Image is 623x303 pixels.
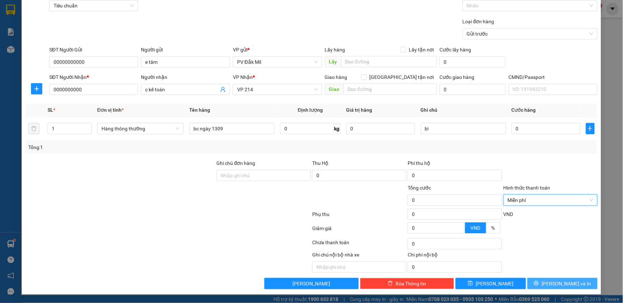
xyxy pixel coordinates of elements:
[408,159,502,170] div: Phí thu hộ
[18,11,57,38] strong: CÔNG TY TNHH [GEOGRAPHIC_DATA] 214 QL13 - P.26 - Q.BÌNH THẠNH - TP HCM 1900888606
[508,73,598,81] div: CMND/Passport
[440,56,506,68] input: Cước lấy hàng
[492,225,495,231] span: %
[298,107,323,113] span: Định lượng
[233,74,253,80] span: VP Nhận
[141,73,230,81] div: Người nhận
[534,281,539,286] span: printer
[7,16,16,33] img: logo
[456,278,526,289] button: save[PERSON_NAME]
[101,123,179,134] span: Hàng thông thường
[97,107,124,113] span: Đơn vị tính
[49,46,138,54] div: SĐT Người Gửi
[504,185,550,191] label: Hình thức thanh toán
[189,107,210,113] span: Tên hàng
[406,46,437,54] span: Lấy tận nơi
[31,83,42,94] button: plus
[28,143,241,151] div: Tổng: 1
[408,251,502,261] div: Chi phí nội bộ
[237,57,318,67] span: PV Đắk Mil
[367,73,437,81] span: [GEOGRAPHIC_DATA] tận nơi
[334,123,341,134] span: kg
[508,195,593,205] span: Miễn phí
[311,210,407,223] div: Phụ thu
[341,56,437,67] input: Dọc đường
[586,126,594,131] span: plus
[467,29,593,39] span: Gửi trước
[293,280,331,287] span: [PERSON_NAME]
[388,281,393,286] span: delete
[237,84,318,95] span: VP 214
[463,19,494,24] label: Loại đơn hàng
[325,47,345,52] span: Lấy hàng
[408,185,431,191] span: Tổng cước
[325,74,347,80] span: Giao hàng
[440,84,506,95] input: Cước giao hàng
[69,26,99,32] span: DM09250438
[312,251,406,261] div: Ghi chú nội bộ nhà xe
[24,49,41,53] span: PV Đắk Mil
[220,87,226,92] span: user-add
[471,225,481,231] span: VND
[440,47,471,52] label: Cước lấy hàng
[346,123,415,134] input: 0
[542,280,591,287] span: [PERSON_NAME] và In
[48,107,53,113] span: SL
[217,160,255,166] label: Ghi chú đơn hàng
[311,239,407,251] div: Chưa thanh toán
[468,281,473,286] span: save
[31,86,42,92] span: plus
[264,278,358,289] button: [PERSON_NAME]
[233,46,322,54] div: VP gửi
[54,0,134,11] span: Tiêu chuẩn
[312,261,406,273] input: Nhập ghi chú
[217,170,311,181] input: Ghi chú đơn hàng
[312,160,328,166] span: Thu Hộ
[189,123,275,134] input: VD: Bàn, Ghế
[344,84,437,95] input: Dọc đường
[528,278,598,289] button: printer[PERSON_NAME] và In
[49,73,138,81] div: SĐT Người Nhận
[325,84,344,95] span: Giao
[346,107,372,113] span: Giá trị hàng
[418,103,509,117] th: Ghi chú
[421,123,506,134] input: Ghi Chú
[54,49,65,59] span: Nơi nhận:
[360,278,454,289] button: deleteXóa Thông tin
[512,107,536,113] span: Cước hàng
[476,280,513,287] span: [PERSON_NAME]
[504,211,513,217] span: VND
[440,74,475,80] label: Cước giao hàng
[586,123,595,134] button: plus
[311,224,407,237] div: Giảm giá
[24,42,82,48] strong: BIÊN NHẬN GỬI HÀNG HOÁ
[67,32,99,37] span: 18:42:09 [DATE]
[325,56,341,67] span: Lấy
[141,46,230,54] div: Người gửi
[7,49,14,59] span: Nơi gửi:
[396,280,426,287] span: Xóa Thông tin
[28,123,39,134] button: delete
